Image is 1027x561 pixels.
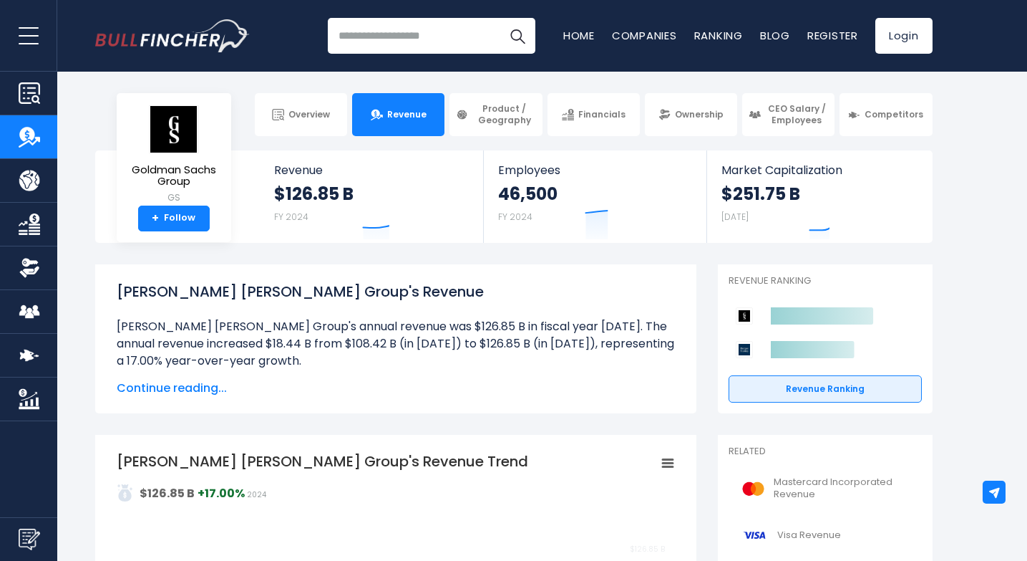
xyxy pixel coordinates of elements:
[498,211,532,223] small: FY 2024
[117,318,675,370] li: [PERSON_NAME] [PERSON_NAME] Group's annual revenue was $126.85 B in fiscal year [DATE]. The annua...
[721,183,800,205] strong: $251.75 B
[547,93,640,136] a: Financials
[19,257,40,279] img: Ownership
[736,341,753,358] img: Morgan Stanley competitors logo
[152,212,159,225] strong: +
[729,446,922,458] p: Related
[500,18,535,54] button: Search
[95,19,249,52] a: Go to homepage
[737,519,773,552] img: V logo
[274,211,308,223] small: FY 2024
[472,103,535,125] span: Product / Geography
[274,163,469,177] span: Revenue
[117,380,675,397] span: Continue reading...
[498,163,692,177] span: Employees
[736,307,753,325] img: Goldman Sachs Group competitors logo
[198,485,245,502] strong: +17.00%
[578,109,626,120] span: Financials
[865,109,923,120] span: Competitors
[95,19,250,52] img: Bullfincher logo
[498,183,558,205] strong: 46,500
[352,93,444,136] a: Revenue
[839,93,932,136] a: Competitors
[645,93,737,136] a: Ownership
[247,489,266,500] span: 2024
[737,473,769,505] img: MA logo
[729,516,922,555] a: Visa Revenue
[128,191,220,204] small: GS
[387,109,427,120] span: Revenue
[807,28,858,43] a: Register
[612,28,677,43] a: Companies
[629,544,664,555] text: $126.85 B
[729,469,922,509] a: Mastercard Incorporated Revenue
[729,375,922,403] a: Revenue Ranking
[721,163,916,177] span: Market Capitalization
[707,150,930,243] a: Market Capitalization $251.75 B [DATE]
[449,93,542,136] a: Product / Geography
[117,281,675,302] h1: [PERSON_NAME] [PERSON_NAME] Group's Revenue
[729,275,922,287] p: Revenue Ranking
[742,93,834,136] a: CEO Salary / Employees
[760,28,790,43] a: Blog
[675,109,724,120] span: Ownership
[274,183,354,205] strong: $126.85 B
[127,105,220,206] a: Goldman Sachs Group GS
[117,451,528,471] tspan: [PERSON_NAME] [PERSON_NAME] Group's Revenue Trend
[288,109,330,120] span: Overview
[255,93,347,136] a: Overview
[694,28,743,43] a: Ranking
[138,206,210,231] a: +Follow
[875,18,933,54] a: Login
[128,164,220,188] span: Goldman Sachs Group
[721,211,749,223] small: [DATE]
[563,28,595,43] a: Home
[117,484,134,502] img: addasd
[484,150,706,243] a: Employees 46,500 FY 2024
[140,485,195,502] strong: $126.85 B
[260,150,484,243] a: Revenue $126.85 B FY 2024
[765,103,828,125] span: CEO Salary / Employees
